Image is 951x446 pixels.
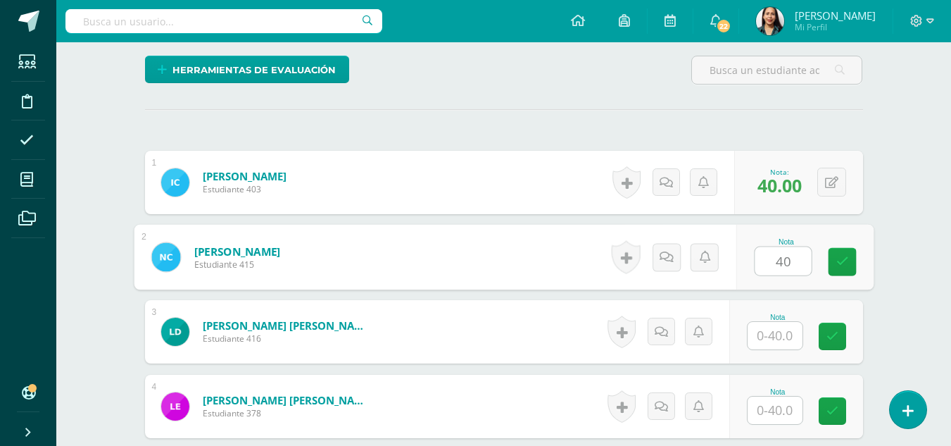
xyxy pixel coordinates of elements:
span: Mi Perfil [795,21,876,33]
div: Nota [747,388,809,396]
div: Nota: [757,167,802,177]
span: Estudiante 403 [203,183,286,195]
div: Nota [747,314,809,321]
span: Herramientas de evaluación [172,57,336,83]
span: Estudiante 378 [203,407,372,419]
span: 22 [716,18,731,34]
a: [PERSON_NAME] [203,169,286,183]
div: Nota [754,238,818,246]
input: 0-40.0 [755,247,811,275]
img: b0e29f6de93d5b07c28d7db1e72dbe29.png [151,242,180,271]
a: Herramientas de evaluación [145,56,349,83]
a: [PERSON_NAME] [PERSON_NAME] [203,393,372,407]
img: 187ae3aa270cae79ea3ff651c5efd2bf.png [756,7,784,35]
img: 1f2e012764ec90f368085218de8f5153.png [161,392,189,421]
input: Busca un usuario... [65,9,382,33]
input: 0-40.0 [748,322,802,349]
a: [PERSON_NAME] [PERSON_NAME] [203,318,372,333]
span: Estudiante 415 [194,259,280,271]
img: b4ef8d44932a74509b98dda2467d8593.png [161,318,189,346]
img: 48baae32542ea92a604d488f237f3663.png [161,168,189,197]
a: [PERSON_NAME] [194,244,280,259]
input: Busca un estudiante aquí... [692,56,862,84]
span: [PERSON_NAME] [795,8,876,23]
span: 40.00 [757,173,802,197]
input: 0-40.0 [748,397,802,424]
span: Estudiante 416 [203,333,372,345]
